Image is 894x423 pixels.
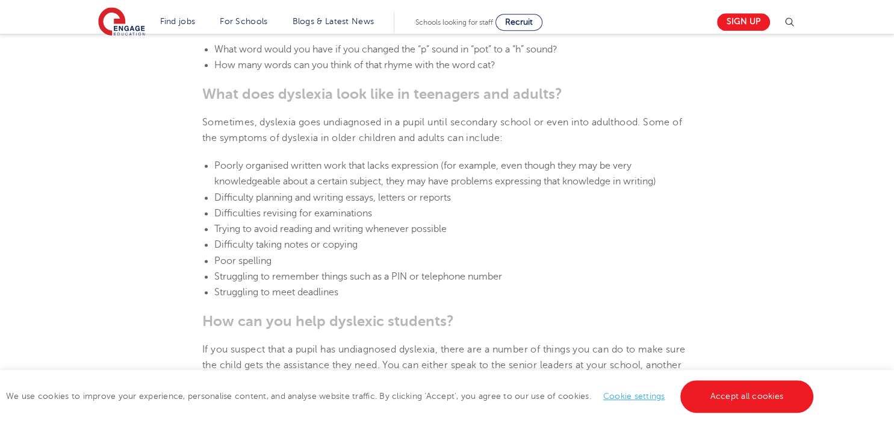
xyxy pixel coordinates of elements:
[214,208,372,219] span: Difficulties revising for examinations
[214,192,451,203] span: Difficulty planning and writing essays, letters or reports
[214,44,557,55] span: What word would you have if you changed the “p” sound in “pot” to a “h” sound?
[202,86,562,102] b: What does dyslexia look like in teenagers and adults?
[202,313,454,330] b: How can you help dyslexic students?
[6,392,816,401] span: We use cookies to improve your experience, personalise content, and analyse website traffic. By c...
[214,239,358,250] span: Difficulty taking notes or copying
[202,117,682,143] span: Sometimes, dyslexia goes undiagnosed in a pupil until secondary school or even into adulthood. So...
[603,392,665,401] a: Cookie settings
[680,380,814,413] a: Accept all cookies
[214,160,656,187] span: Poorly organised written work that lacks expression (for example, even though they may be very kn...
[214,224,447,234] span: Trying to avoid reading and writing whenever possible
[214,271,502,282] span: Struggling to remember things such as a PIN or telephone number
[214,287,338,298] span: Struggling to meet deadlines
[214,60,495,70] span: How many words can you think of that rhyme with the word cat?
[202,344,685,403] span: If you suspect that a pupil has undiagnosed dyslexia, there are a number of things you can do to ...
[214,255,272,266] span: Poor spelling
